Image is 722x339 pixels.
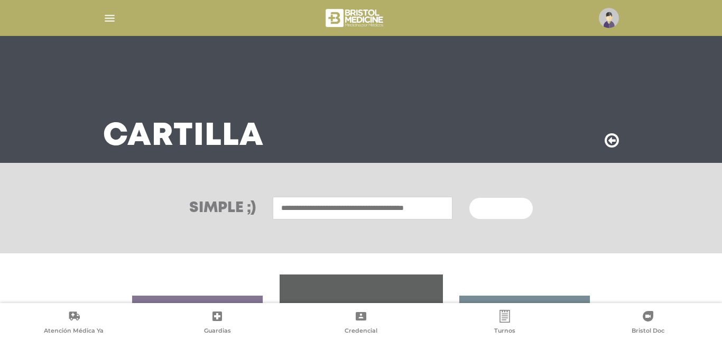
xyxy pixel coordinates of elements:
span: Buscar [482,205,513,213]
span: Credencial [345,327,377,336]
a: Guardias [146,310,290,337]
span: Turnos [494,327,515,336]
a: Atención Médica Ya [2,310,146,337]
span: Bristol Doc [632,327,664,336]
h3: Simple ;) [189,201,256,216]
img: Cober_menu-lines-white.svg [103,12,116,25]
a: Credencial [289,310,433,337]
button: Buscar [469,198,533,219]
span: Atención Médica Ya [44,327,104,336]
img: profile-placeholder.svg [599,8,619,28]
h3: Cartilla [103,123,264,150]
a: Turnos [433,310,577,337]
a: Bristol Doc [576,310,720,337]
img: bristol-medicine-blanco.png [324,5,387,31]
span: Guardias [204,327,231,336]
